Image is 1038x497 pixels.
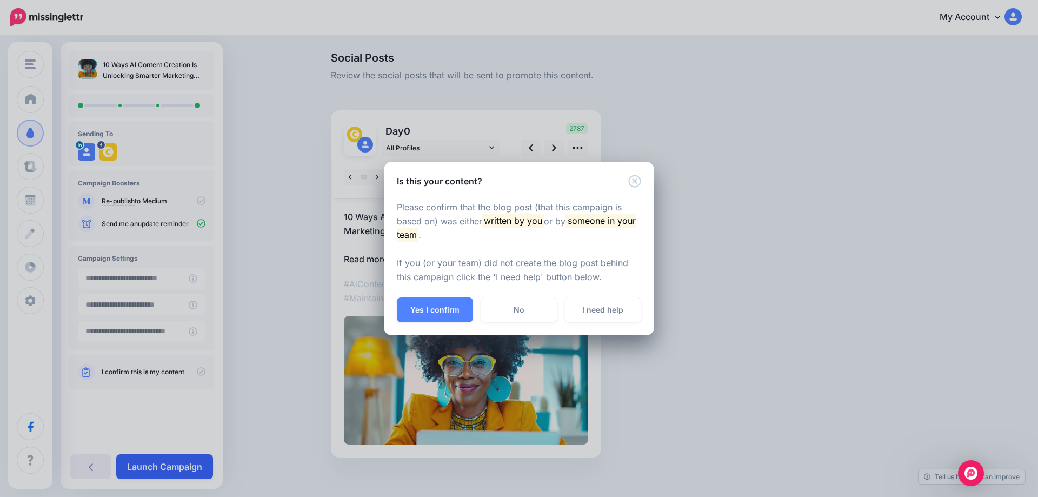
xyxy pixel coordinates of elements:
[628,175,641,188] button: Close
[397,214,636,242] mark: someone in your team
[481,297,557,322] a: No
[565,297,641,322] a: I need help
[397,201,641,285] p: Please confirm that the blog post (that this campaign is based on) was either or by . If you (or ...
[482,214,544,228] mark: written by you
[397,297,473,322] button: Yes I confirm
[958,460,984,486] div: Open Intercom Messenger
[397,175,482,188] h5: Is this your content?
